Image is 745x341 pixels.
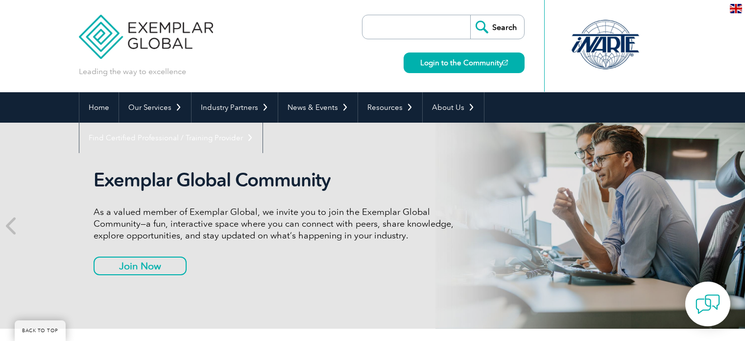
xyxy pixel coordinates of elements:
p: Leading the way to excellence [79,66,186,77]
a: Resources [358,92,422,123]
a: News & Events [278,92,358,123]
a: Home [79,92,119,123]
h2: Exemplar Global Community [94,169,461,191]
input: Search [470,15,524,39]
a: Join Now [94,257,187,275]
a: BACK TO TOP [15,320,66,341]
a: Login to the Community [404,52,525,73]
a: Find Certified Professional / Training Provider [79,123,263,153]
img: en [730,4,742,13]
img: open_square.png [503,60,508,65]
p: As a valued member of Exemplar Global, we invite you to join the Exemplar Global Community—a fun,... [94,206,461,241]
a: Our Services [119,92,191,123]
a: Industry Partners [192,92,278,123]
img: contact-chat.png [696,292,720,316]
a: About Us [423,92,484,123]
